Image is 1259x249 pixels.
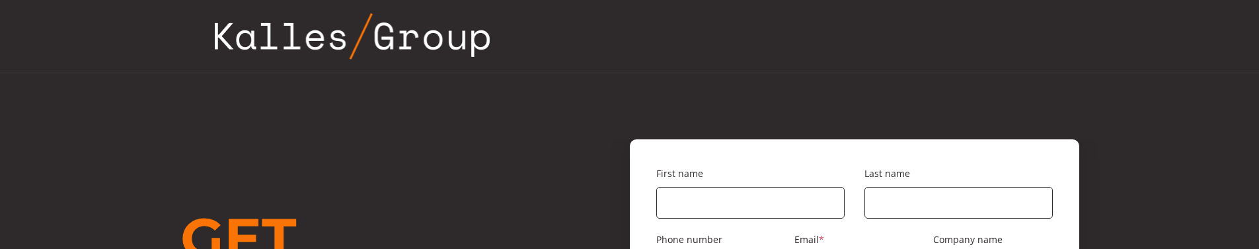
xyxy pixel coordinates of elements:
span: Email [794,233,819,246]
span: Last name [864,167,910,180]
img: KG-Logo-Full [215,13,490,59]
span: Phone number [656,233,722,246]
span: First name [656,167,703,180]
span: Company name [933,233,1003,246]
